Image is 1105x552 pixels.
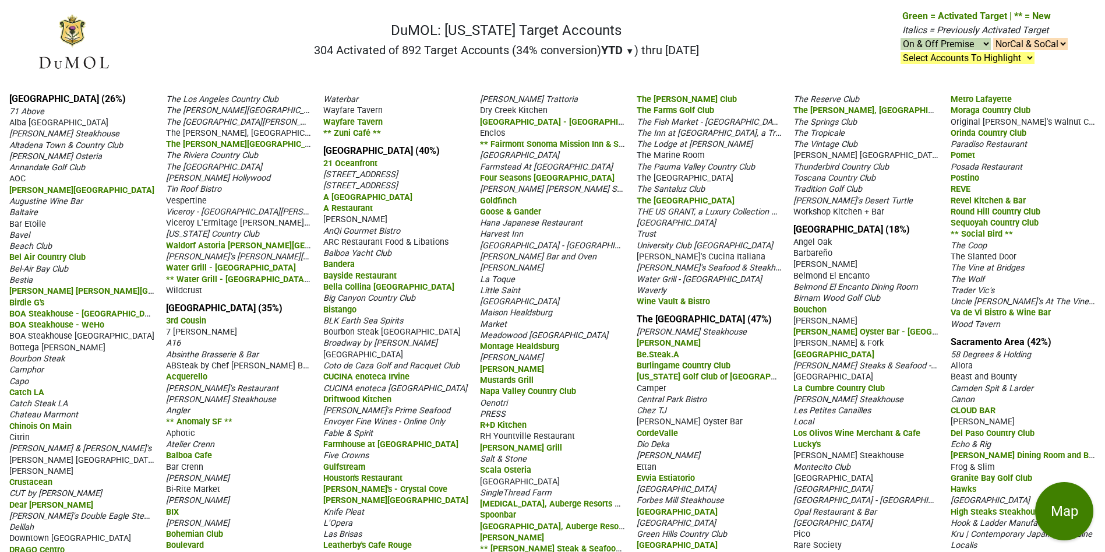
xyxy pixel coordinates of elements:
[793,360,1076,371] span: [PERSON_NAME] Steaks & Seafood - [GEOGRAPHIC_DATA][PERSON_NAME]
[9,488,102,498] span: CUT by [PERSON_NAME]
[793,484,873,494] span: [GEOGRAPHIC_DATA]
[637,314,772,325] a: The [GEOGRAPHIC_DATA] (47%)
[480,106,548,115] span: Dry Creek Kitchen
[793,305,827,315] span: Bouchon
[951,196,1026,206] span: Revel Kitchen & Bar
[9,354,65,364] span: Bourbon Steak
[9,275,33,285] span: Bestia
[480,477,560,487] span: [GEOGRAPHIC_DATA]
[793,529,810,539] span: Pico
[951,173,979,183] span: Postino
[637,406,666,416] span: Chez TJ
[9,377,29,386] span: Capo
[793,316,857,326] span: [PERSON_NAME]
[323,507,364,517] span: Knife Pleat
[9,174,26,184] span: AOC
[637,384,666,393] span: Camper
[793,462,850,472] span: Montecito Club
[9,421,72,431] span: Chinois On Main
[637,540,718,550] span: [GEOGRAPHIC_DATA]
[793,473,873,483] span: [GEOGRAPHIC_DATA]
[323,259,355,269] span: Bandera
[323,350,403,360] span: [GEOGRAPHIC_DATA]
[323,327,461,337] span: Bourbon Steak [GEOGRAPHIC_DATA]
[9,264,68,274] span: Bel-Air Bay Club
[323,203,373,213] span: A Restaurant
[166,484,220,494] span: Bi-Rite Market
[9,140,123,150] span: Altadena Town & Country Club
[166,286,202,296] span: Wildcrust
[9,365,44,375] span: Camphor
[637,252,765,262] span: [PERSON_NAME]'s Cucina Italiana
[480,297,559,307] span: [GEOGRAPHIC_DATA]
[166,217,384,228] span: Viceroy L'Ermitage [PERSON_NAME][GEOGRAPHIC_DATA]
[166,116,326,127] span: The [GEOGRAPHIC_DATA][PERSON_NAME]
[37,13,110,71] img: DuMOL
[166,251,380,262] span: [PERSON_NAME]'s [PERSON_NAME][GEOGRAPHIC_DATA]
[166,473,230,483] span: [PERSON_NAME]
[951,462,995,472] span: Frog & Slim
[793,326,989,337] span: [PERSON_NAME] Oyster Bar - [GEOGRAPHIC_DATA]
[323,117,383,127] span: Wayfare Tavern
[637,116,784,127] span: The Fish Market - [GEOGRAPHIC_DATA]
[951,106,1030,115] span: Moraga Country Club
[323,282,454,292] span: Bella Collina [GEOGRAPHIC_DATA]
[9,298,44,308] span: Birdie G's
[480,275,515,284] span: La Toque
[314,43,699,57] h2: 304 Activated of 892 Target Accounts (34% conversion) ) thru [DATE]
[480,498,653,509] span: [MEDICAL_DATA], Auberge Resorts Collection
[637,338,701,348] span: [PERSON_NAME]
[637,286,666,296] span: Waverly
[637,417,743,427] span: [PERSON_NAME] Oyster Bar
[637,327,747,337] span: [PERSON_NAME] Steakhouse
[480,240,645,251] span: [GEOGRAPHIC_DATA] - [GEOGRAPHIC_DATA]
[793,540,842,550] span: Rare Society
[323,417,445,427] span: Envoyer Fine Wines - Online Only
[951,428,1035,438] span: Del Paso Country Club
[323,395,391,405] span: Driftwood Kitchen
[793,173,875,183] span: Toscana Country Club
[637,428,678,438] span: CordeValle
[951,484,976,494] span: Hawks
[637,462,656,472] span: Ettan
[323,293,415,303] span: Big Canyon Country Club
[9,466,73,476] span: [PERSON_NAME]
[637,127,875,138] span: The Inn at [GEOGRAPHIC_DATA], a Tribute [GEOGRAPHIC_DATA]
[9,477,52,487] span: Crustacean
[951,308,1051,318] span: Va de Vi Bistro & Wine Bar
[323,440,458,449] span: Farmhouse at [GEOGRAPHIC_DATA]
[9,388,44,398] span: Catch LA
[637,495,724,505] span: Forbes Mill Steakhouse
[480,183,627,194] span: [PERSON_NAME] [PERSON_NAME] Star
[793,162,889,172] span: Thunderbird Country Club
[637,371,811,382] span: [US_STATE] Golf Club of [GEOGRAPHIC_DATA]
[951,440,991,449] span: Echo & Rig
[323,462,365,472] span: Gulfstream
[793,94,859,104] span: The Reserve Club
[637,184,705,194] span: The Santaluz Club
[951,139,1027,149] span: Paradiso Restaurant
[480,252,596,262] span: [PERSON_NAME] Bar and Oven
[637,507,718,517] span: [GEOGRAPHIC_DATA]
[637,361,730,371] span: Burlingame Country Club
[637,440,669,449] span: Dio Deka
[166,540,204,550] span: Boulevard
[323,305,356,315] span: Bistango
[323,484,447,494] span: [PERSON_NAME]'s - Crystal Cove
[951,518,1076,528] span: Hook & Ladder Manufacturing Co
[480,150,559,160] span: [GEOGRAPHIC_DATA]
[9,252,86,262] span: Bel Air Country Club
[637,139,753,149] span: The Lodge at [PERSON_NAME]
[9,118,108,128] span: Alba [GEOGRAPHIC_DATA]
[480,533,544,543] span: [PERSON_NAME]
[323,106,383,115] span: Wayfare Tavern
[480,353,543,363] span: [PERSON_NAME]
[9,308,227,319] span: BOA Steakhouse - [GEOGRAPHIC_DATA][PERSON_NAME]
[951,286,994,296] span: Trader Vic's
[166,173,270,183] span: [PERSON_NAME] Hollywood
[166,440,214,449] span: Atelier Crenn
[626,46,634,57] span: ▼
[951,184,970,194] span: REVE
[9,285,315,296] span: [PERSON_NAME] [PERSON_NAME][GEOGRAPHIC_DATA], A [GEOGRAPHIC_DATA]
[9,219,46,229] span: Bar Etoile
